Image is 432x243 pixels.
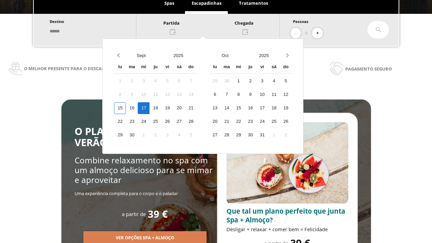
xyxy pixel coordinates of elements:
div: 1 [233,75,244,87]
div: vi [256,61,268,73]
div: 1 [114,75,126,87]
div: 22 [114,116,126,128]
div: 25 [150,116,161,128]
span: Pessoas [293,19,308,24]
div: 2 [150,129,161,141]
div: 8 [114,89,126,101]
span: 0 [305,29,307,37]
div: 9 [126,89,138,101]
div: 10 [256,89,268,101]
div: 2 [126,75,138,87]
span: 39 € [148,209,168,220]
div: 17 [256,102,268,114]
div: 16 [126,102,138,114]
div: 2 [244,75,256,87]
button: - [291,28,301,39]
div: sá [173,61,185,73]
div: 27 [209,129,221,141]
div: 11 [150,89,161,101]
div: 3 [161,129,173,141]
span: Uma experiência completa para o corpo e o paladar [75,190,178,196]
div: mi [233,61,244,73]
div: 17 [138,102,150,114]
div: 31 [256,129,268,141]
button: Open years overlay [160,50,197,61]
div: 19 [280,102,292,114]
img: promo-sprunch.ElVl7oUD.webp [226,122,348,204]
div: 24 [256,116,268,128]
div: 19 [161,102,173,114]
button: Previous month [114,50,123,61]
div: 6 [209,89,221,101]
span: Destino [50,19,64,24]
span: a partir de [122,211,146,217]
div: 4 [268,75,280,87]
div: Calendar days [114,75,197,141]
div: 29 [233,129,244,141]
div: 3 [138,75,150,87]
div: 9 [244,89,256,101]
div: 4 [150,75,161,87]
div: mi [138,61,150,73]
a: Ver opções Spa + Almoço [83,235,207,241]
div: 21 [221,116,233,128]
div: lu [114,61,126,73]
div: 30 [221,75,233,87]
div: lu [209,61,221,73]
div: 5 [161,75,173,87]
div: 7 [221,89,233,101]
div: 29 [209,75,221,87]
div: 5 [280,75,292,87]
div: ju [244,61,256,73]
div: 23 [244,116,256,128]
button: Open months overlay [123,50,160,61]
div: 14 [185,89,197,101]
div: 4 [173,129,185,141]
div: 1 [268,129,280,141]
div: 7 [185,75,197,87]
div: 15 [114,102,126,114]
div: 2 [280,129,292,141]
div: 28 [221,129,233,141]
div: 23 [126,116,138,128]
div: 10 [138,89,150,101]
div: 13 [173,89,185,101]
div: 6 [173,75,185,87]
div: 29 [114,129,126,141]
div: do [280,61,292,73]
span: Que tal um plano perfeito que junta Spa + Almoço? [226,207,345,224]
div: 16 [244,102,256,114]
div: 14 [221,102,233,114]
div: 8 [233,89,244,101]
div: ju [150,61,161,73]
div: do [185,61,197,73]
div: 15 [233,102,244,114]
span: Combine relaxamento no spa com um almoço delicioso para se mimar e aproveitar [75,155,213,186]
div: 11 [268,89,280,101]
div: 26 [161,116,173,128]
div: 20 [209,116,221,128]
div: 28 [185,116,197,128]
div: Calendar wrapper [114,61,197,141]
div: 12 [280,89,292,101]
div: ma [221,61,233,73]
div: 20 [173,102,185,114]
div: ma [126,61,138,73]
button: Open years overlay [244,50,283,61]
button: Next month [283,50,292,61]
div: 30 [126,129,138,141]
div: 5 [185,129,197,141]
span: Pagamento seguro [345,65,392,73]
span: Ver opções Spa + Almoço [116,235,174,241]
div: Calendar wrapper [209,61,292,141]
div: sá [268,61,280,73]
div: 26 [280,116,292,128]
div: 18 [268,102,280,114]
span: O melhor presente para o descanso e a saúde [24,65,134,72]
div: 18 [150,102,161,114]
div: 21 [185,102,197,114]
span: Desligar + relaxar + comer bem = Felicidade [226,226,328,233]
div: 27 [173,116,185,128]
div: vi [161,61,173,73]
div: 30 [244,129,256,141]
